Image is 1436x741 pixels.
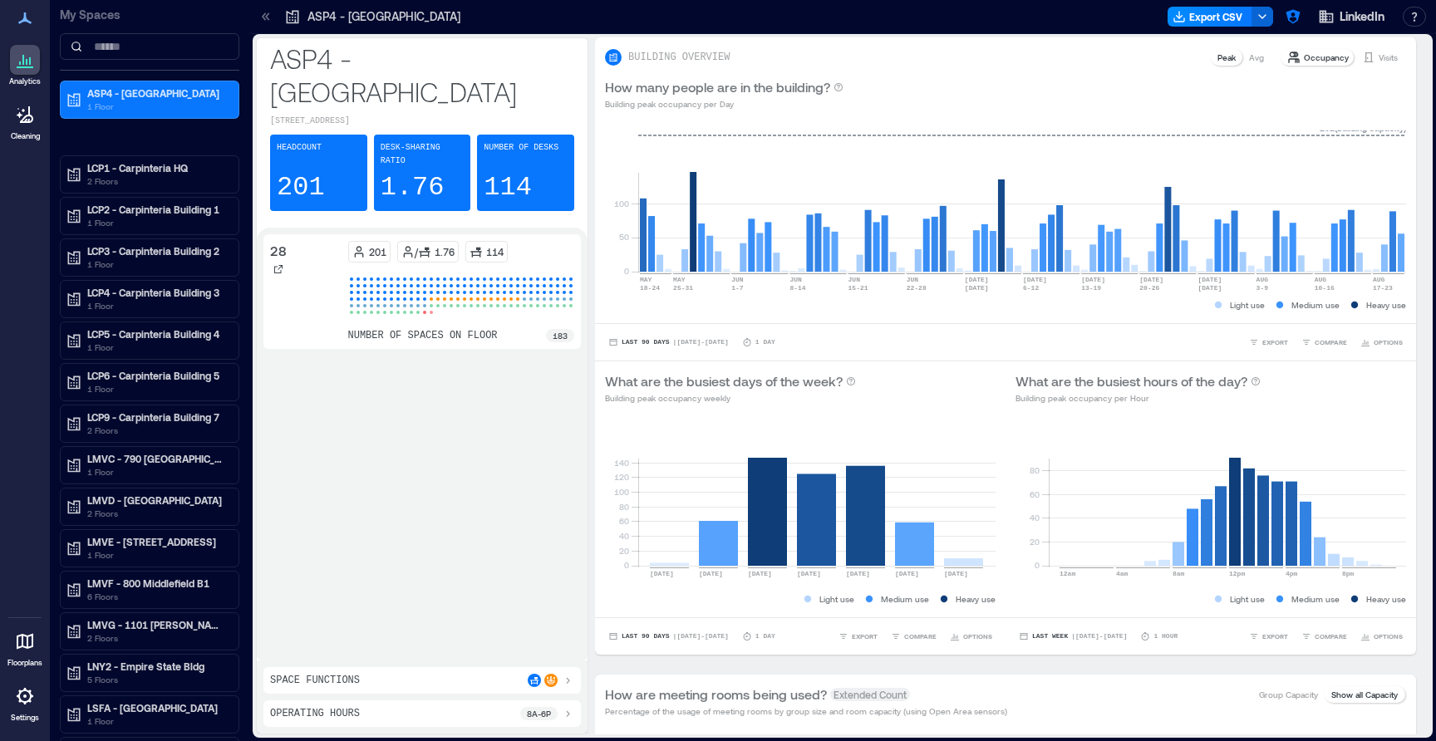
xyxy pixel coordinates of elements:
tspan: 120 [614,472,629,482]
text: JUN [848,276,861,283]
text: JUN [907,276,919,283]
text: 17-23 [1373,284,1393,292]
p: LSFA - [GEOGRAPHIC_DATA] [87,701,227,714]
p: 1 Floor [87,100,227,113]
span: EXPORT [1262,337,1288,347]
text: [DATE] [1197,284,1222,292]
span: LinkedIn [1340,8,1384,25]
text: [DATE] [895,570,919,577]
p: LMVG - 1101 [PERSON_NAME] B7 [87,618,227,631]
tspan: 80 [619,502,629,512]
p: 201 [277,171,325,204]
p: LCP9 - Carpinteria Building 7 [87,410,227,424]
p: Heavy use [1366,298,1406,312]
text: [DATE] [1139,276,1163,283]
p: Avg [1249,51,1264,64]
button: Last 90 Days |[DATE]-[DATE] [605,334,732,351]
p: Light use [1230,592,1265,606]
text: AUG [1256,276,1269,283]
text: 3-9 [1256,284,1269,292]
tspan: 40 [1030,513,1040,523]
button: OPTIONS [947,628,996,645]
p: Medium use [1291,298,1340,312]
button: OPTIONS [1357,628,1406,645]
p: What are the busiest days of the week? [605,371,843,391]
p: Building peak occupancy weekly [605,391,856,405]
p: Floorplans [7,658,42,668]
p: LMVF - 800 Middlefield B1 [87,577,227,590]
p: BUILDING OVERVIEW [628,51,730,64]
a: Settings [5,676,45,728]
tspan: 60 [1030,489,1040,499]
text: 8am [1173,570,1185,577]
text: [DATE] [699,570,723,577]
text: [DATE] [965,276,989,283]
p: LCP5 - Carpinteria Building 4 [87,327,227,341]
p: Settings [11,713,39,723]
tspan: 20 [619,546,629,556]
p: Heavy use [1366,592,1406,606]
text: 8pm [1342,570,1355,577]
text: 13-19 [1081,284,1101,292]
p: ASP4 - [GEOGRAPHIC_DATA] [270,42,574,108]
p: 8a - 6p [527,707,551,720]
p: Heavy use [956,592,996,606]
p: Space Functions [270,674,360,687]
tspan: 40 [619,531,629,541]
text: JUN [731,276,744,283]
p: 6 Floors [87,590,227,603]
button: Last Week |[DATE]-[DATE] [1016,628,1130,645]
p: 114 [484,171,532,204]
p: LMVD - [GEOGRAPHIC_DATA] [87,493,227,507]
a: Cleaning [4,95,46,146]
text: 18-24 [640,284,660,292]
p: Medium use [1291,592,1340,606]
text: 10-16 [1315,284,1335,292]
a: Floorplans [2,621,47,673]
p: number of spaces on floor [348,329,498,342]
p: 28 [270,241,287,261]
p: 1 Floor [87,382,227,395]
tspan: 140 [614,457,629,467]
a: Analytics [4,40,46,91]
span: OPTIONS [1374,631,1403,641]
tspan: 100 [614,487,629,497]
button: COMPARE [1298,334,1350,351]
p: 5 Floors [87,673,227,686]
p: What are the busiest hours of the day? [1016,371,1247,391]
p: Analytics [9,76,41,86]
p: 183 [553,329,568,342]
p: Light use [1230,298,1265,312]
button: EXPORT [1246,334,1291,351]
tspan: 20 [1030,537,1040,547]
span: COMPARE [1315,337,1347,347]
p: LCP1 - Carpinteria HQ [87,161,227,174]
p: Medium use [881,592,929,606]
p: How are meeting rooms being used? [605,685,827,704]
p: LCP3 - Carpinteria Building 2 [87,244,227,258]
button: COMPARE [888,628,940,645]
text: MAY [640,276,652,283]
text: AUG [1315,276,1327,283]
p: 1 Floor [87,258,227,271]
p: LCP2 - Carpinteria Building 1 [87,203,227,216]
span: OPTIONS [1374,337,1403,347]
button: Export CSV [1168,7,1252,27]
span: EXPORT [1262,631,1288,641]
p: Visits [1379,51,1398,64]
p: Group Capacity [1259,688,1318,701]
text: 25-31 [673,284,693,292]
span: EXPORT [852,631,878,641]
text: [DATE] [1197,276,1222,283]
text: 20-26 [1139,284,1159,292]
p: LNY2 - Empire State Bldg [87,660,227,673]
p: Number of Desks [484,141,558,155]
button: OPTIONS [1357,334,1406,351]
p: 1 Floor [87,465,227,478]
text: [DATE] [846,570,870,577]
p: LMVE - [STREET_ADDRESS] [87,535,227,548]
p: Show all Capacity [1331,688,1398,701]
p: 114 [486,245,504,258]
text: [DATE] [965,284,989,292]
text: JUN [789,276,802,283]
